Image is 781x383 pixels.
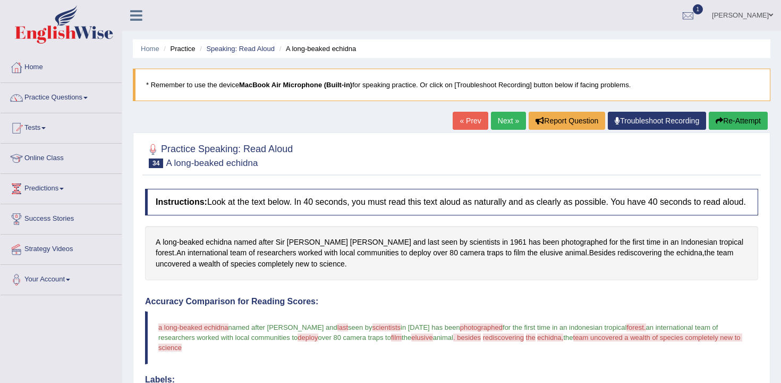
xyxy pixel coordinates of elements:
[510,237,527,248] span: Click to see word definition
[609,237,618,248] span: Click to see word definition
[311,259,318,270] span: Click to see word definition
[428,237,439,248] span: Click to see word definition
[670,237,679,248] span: Click to see word definition
[709,112,768,130] button: Re-Attempt
[693,4,703,14] span: 1
[529,237,541,248] span: Click to see word definition
[163,237,176,248] span: Click to see word definition
[540,247,563,259] span: Click to see word definition
[156,237,160,248] span: Click to see word definition
[133,69,770,101] blockquote: * Remember to use the device for speaking practice. Or click on [Troubleshoot Recording] button b...
[239,81,352,89] b: MacBook Air Microphone (Built-in)
[632,237,644,248] span: Click to see word definition
[1,174,122,201] a: Predictions
[149,159,163,168] span: 34
[276,237,285,248] span: Click to see word definition
[664,247,674,259] span: Click to see word definition
[433,247,447,259] span: Click to see word definition
[442,237,457,248] span: Click to see word definition
[704,247,715,259] span: Click to see word definition
[145,189,758,215] h4: Look at the text below. In 40 seconds, you must read this text aloud as naturally and as clearly ...
[491,112,526,130] a: Next »
[234,237,257,248] span: Click to see word definition
[1,53,122,79] a: Home
[565,247,587,259] span: Click to see word definition
[141,45,159,53] a: Home
[176,247,185,259] span: Click to see word definition
[156,247,174,259] span: Click to see word definition
[350,237,411,248] span: Click to see word definition
[529,112,605,130] button: Report Question
[719,237,743,248] span: Click to see word definition
[357,247,399,259] span: Click to see word definition
[608,112,706,130] a: Troubleshoot Recording
[156,197,207,206] b: Instructions:
[676,247,702,259] span: Click to see word definition
[325,247,338,259] span: Click to see word definition
[228,323,337,331] span: named after [PERSON_NAME] and
[257,247,296,259] span: Click to see word definition
[589,247,616,259] span: Click to see word definition
[663,237,668,248] span: Click to see word definition
[222,259,228,270] span: Click to see word definition
[563,334,573,342] span: the
[626,323,646,331] span: forest.
[158,323,228,331] span: a long-beaked echidna
[401,247,408,259] span: Click to see word definition
[231,259,256,270] span: Click to see word definition
[258,259,293,270] span: Click to see word definition
[1,113,122,140] a: Tests
[348,323,372,331] span: seen by
[161,44,195,54] li: Practice
[681,237,718,248] span: Click to see word definition
[717,247,733,259] span: Click to see word definition
[1,235,122,261] a: Strategy Videos
[287,237,348,248] span: Click to see word definition
[319,259,344,270] span: Click to see word definition
[295,259,309,270] span: Click to see word definition
[487,247,503,259] span: Click to see word definition
[145,297,758,306] h4: Accuracy Comparison for Reading Scores:
[372,323,401,331] span: scientists
[230,247,247,259] span: Click to see word definition
[483,334,524,342] span: rediscovering
[391,334,402,342] span: film
[145,141,293,168] h2: Practice Speaking: Read Aloud
[514,247,525,259] span: Click to see word definition
[179,237,203,248] span: Click to see word definition
[318,334,391,342] span: over 80 camera traps to
[1,204,122,231] a: Success Stories
[505,247,512,259] span: Click to see word definition
[460,247,485,259] span: Click to see word definition
[647,237,660,248] span: Click to see word definition
[402,334,411,342] span: the
[562,237,607,248] span: Click to see word definition
[277,44,356,54] li: A long-beaked echidna
[409,247,431,259] span: Click to see word definition
[145,226,758,280] div: - . . , .
[617,247,661,259] span: Click to see word definition
[339,247,355,259] span: Click to see word definition
[206,237,232,248] span: Click to see word definition
[188,247,228,259] span: Click to see word definition
[1,265,122,292] a: Your Account
[411,334,432,342] span: elusive
[337,323,348,331] span: last
[460,237,468,248] span: Click to see word definition
[460,323,503,331] span: photographed
[413,237,426,248] span: Click to see word definition
[453,334,481,342] span: . besides
[470,237,500,248] span: Click to see word definition
[433,334,453,342] span: animal
[298,334,318,342] span: deploy
[1,83,122,110] a: Practice Questions
[526,334,536,342] span: the
[542,237,559,248] span: Click to see word definition
[449,247,458,259] span: Click to see word definition
[503,323,626,331] span: for the first time in an indonesian tropical
[620,237,630,248] span: Click to see word definition
[299,247,322,259] span: Click to see word definition
[259,237,274,248] span: Click to see word definition
[453,112,488,130] a: « Prev
[206,45,275,53] a: Speaking: Read Aloud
